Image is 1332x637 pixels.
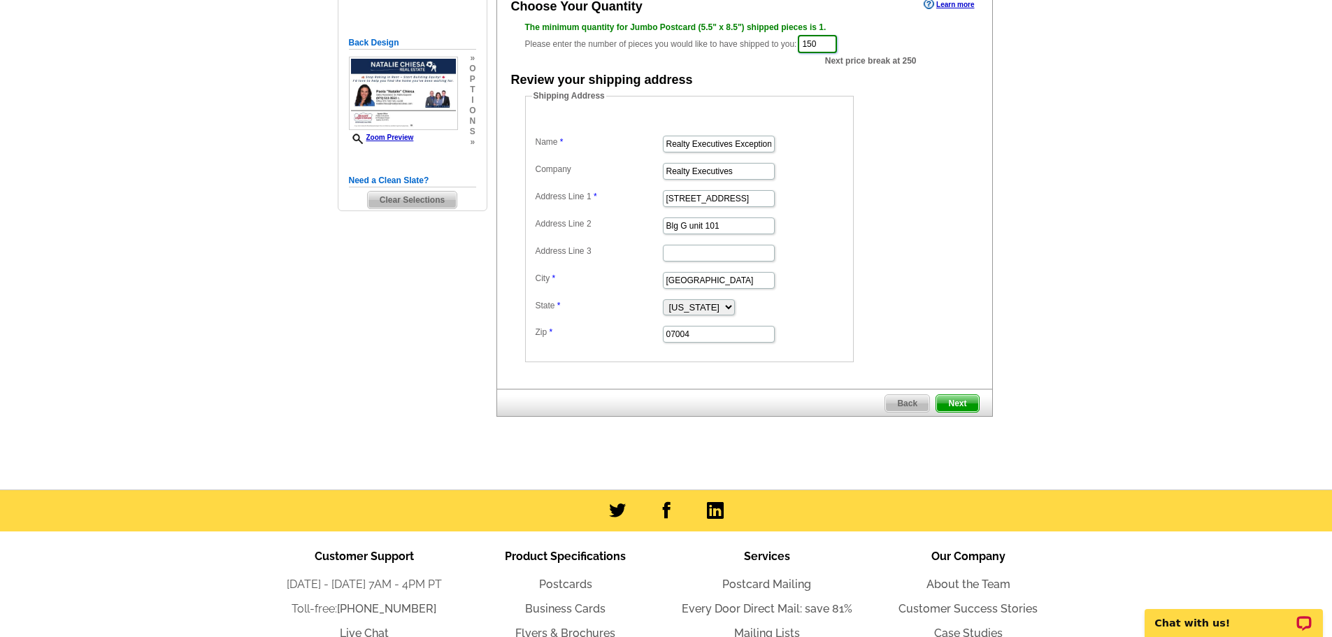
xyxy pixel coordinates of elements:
[744,550,790,563] span: Services
[349,134,414,141] a: Zoom Preview
[349,57,458,131] img: small-thumb.jpg
[511,71,693,90] div: Review your shipping address
[469,95,475,106] span: i
[682,602,852,615] a: Every Door Direct Mail: save 81%
[536,136,661,148] label: Name
[505,550,626,563] span: Product Specifications
[722,578,811,591] a: Postcard Mailing
[536,326,661,338] label: Zip
[536,299,661,312] label: State
[337,602,436,615] a: [PHONE_NUMBER]
[532,90,606,102] legend: Shipping Address
[469,53,475,64] span: »
[525,21,964,34] div: The minimum quantity for Jumbo Postcard (5.5" x 8.5") shipped pieces is 1.
[525,21,964,55] div: Please enter the number of pieces you would like to have shipped to you:
[349,174,476,187] h5: Need a Clean Slate?
[469,74,475,85] span: p
[885,394,930,413] a: Back
[898,602,1038,615] a: Customer Success Stories
[469,106,475,116] span: o
[469,116,475,127] span: n
[469,85,475,95] span: t
[536,190,661,203] label: Address Line 1
[469,137,475,148] span: »
[469,64,475,74] span: o
[368,192,457,208] span: Clear Selections
[349,36,476,50] h5: Back Design
[469,127,475,137] span: s
[536,217,661,230] label: Address Line 2
[825,55,917,67] span: Next price break at 250
[264,576,465,593] li: [DATE] - [DATE] 7AM - 4PM PT
[885,395,929,412] span: Back
[536,163,661,176] label: Company
[536,245,661,257] label: Address Line 3
[936,395,978,412] span: Next
[539,578,592,591] a: Postcards
[926,578,1010,591] a: About the Team
[315,550,414,563] span: Customer Support
[1136,593,1332,637] iframe: LiveChat chat widget
[931,550,1005,563] span: Our Company
[525,602,606,615] a: Business Cards
[264,601,465,617] li: Toll-free:
[536,272,661,285] label: City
